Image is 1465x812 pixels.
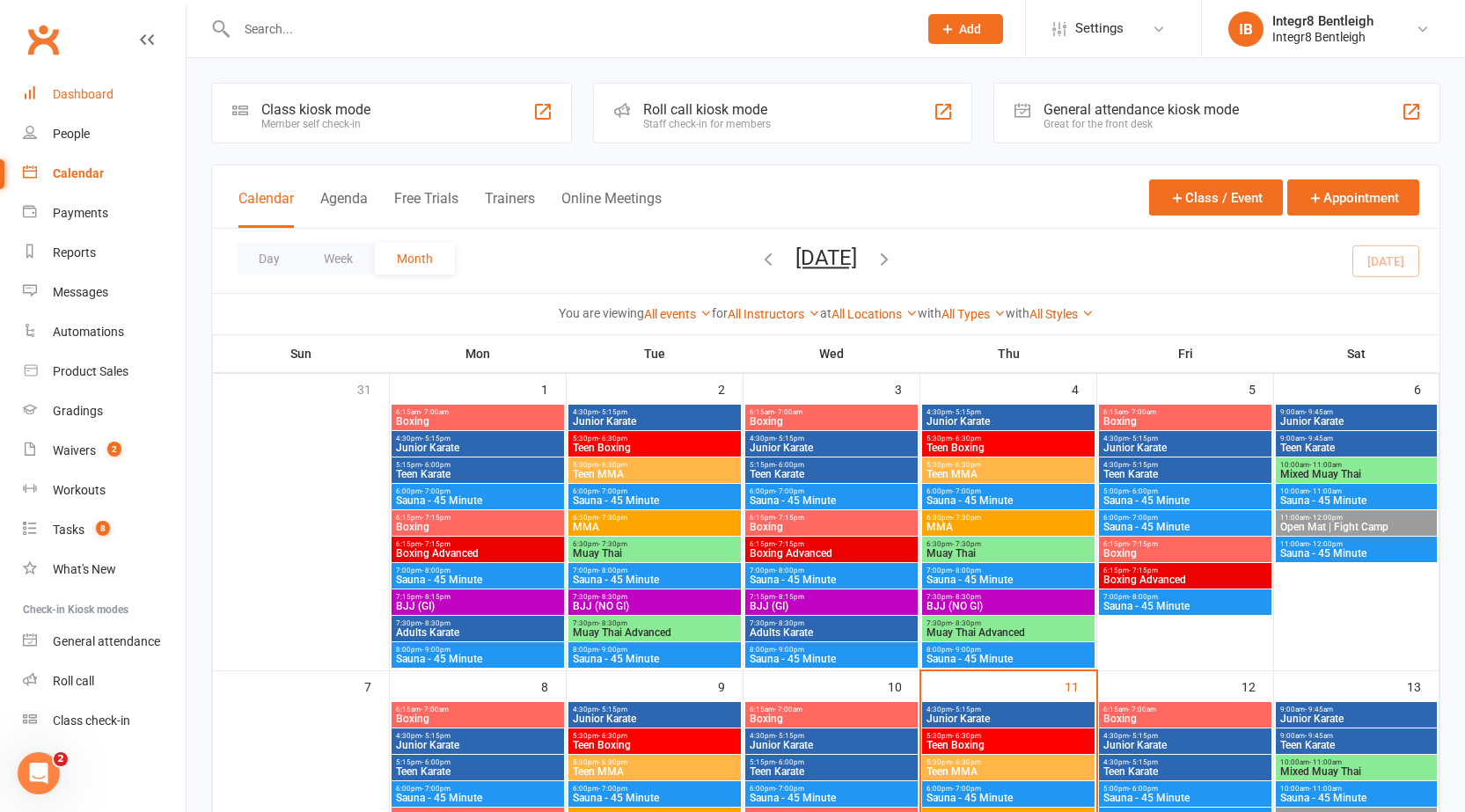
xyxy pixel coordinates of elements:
[572,740,737,750] span: Teen Boxing
[23,233,186,273] a: Reports
[23,391,186,431] a: Gradings
[1129,487,1158,495] span: - 6:00pm
[572,514,737,522] span: 6:30pm
[421,732,450,740] span: - 5:15pm
[928,14,1003,44] button: Add
[952,567,981,574] span: - 8:00pm
[775,540,804,548] span: - 7:15pm
[1044,101,1239,118] div: General attendance kiosk mode
[395,574,560,585] span: Sauna - 45 Minute
[1279,740,1433,750] span: Teen Karate
[926,654,1091,664] span: Sauna - 45 Minute
[1249,374,1273,403] div: 5
[749,706,914,713] span: 6:15am
[926,601,1091,611] span: BJJ (NO GI)
[421,646,450,654] span: - 9:00pm
[53,443,96,457] div: Waivers
[421,487,450,495] span: - 7:00pm
[23,114,186,154] a: People
[572,548,737,559] span: Muay Thai
[1279,495,1433,506] span: Sauna - 45 Minute
[395,522,560,532] span: Boxing
[775,732,804,740] span: - 5:15pm
[1129,593,1158,601] span: - 8:00pm
[572,443,737,453] span: Teen Boxing
[749,740,914,750] span: Junior Karate
[395,627,560,638] span: Adults Karate
[598,706,627,713] span: - 5:15pm
[926,540,1091,548] span: 6:30pm
[421,758,450,766] span: - 6:00pm
[23,471,186,510] a: Workouts
[395,646,560,654] span: 8:00pm
[952,408,981,416] span: - 5:15pm
[395,416,560,427] span: Boxing
[749,435,914,443] span: 4:30pm
[749,469,914,479] span: Teen Karate
[718,671,743,700] div: 9
[1102,416,1268,427] span: Boxing
[598,435,627,443] span: - 6:30pm
[749,522,914,532] span: Boxing
[749,732,914,740] span: 4:30pm
[749,574,914,585] span: Sauna - 45 Minute
[1279,713,1433,724] span: Junior Karate
[395,732,560,740] span: 4:30pm
[1309,540,1343,548] span: - 12:00pm
[1102,548,1268,559] span: Boxing
[23,662,186,701] a: Roll call
[390,335,567,372] th: Mon
[572,574,737,585] span: Sauna - 45 Minute
[572,713,737,724] span: Junior Karate
[572,732,737,740] span: 5:30pm
[572,522,737,532] span: MMA
[749,567,914,574] span: 7:00pm
[395,654,560,664] span: Sauna - 45 Minute
[1102,514,1268,522] span: 6:00pm
[952,646,981,654] span: - 9:00pm
[952,593,981,601] span: - 8:30pm
[395,514,560,522] span: 6:15pm
[421,706,449,713] span: - 7:00am
[959,22,981,36] span: Add
[952,461,981,469] span: - 6:30pm
[926,732,1091,740] span: 5:30pm
[926,461,1091,469] span: 5:30pm
[23,431,186,471] a: Waivers 2
[53,634,160,648] div: General attendance
[749,593,914,601] span: 7:15pm
[1044,118,1239,130] div: Great for the front desk
[926,408,1091,416] span: 4:30pm
[749,514,914,522] span: 6:15pm
[485,190,535,228] button: Trainers
[395,593,560,601] span: 7:15pm
[749,416,914,427] span: Boxing
[926,593,1091,601] span: 7:30pm
[572,646,737,654] span: 8:00pm
[926,619,1091,627] span: 7:30pm
[775,646,804,654] span: - 9:00pm
[952,540,981,548] span: - 7:30pm
[1305,435,1333,443] span: - 9:45am
[53,404,103,418] div: Gradings
[598,732,627,740] span: - 6:30pm
[1309,514,1343,522] span: - 12:00pm
[1102,469,1268,479] span: Teen Karate
[1129,514,1158,522] span: - 7:00pm
[53,713,130,728] div: Class check-in
[1102,540,1268,548] span: 6:15pm
[23,550,186,589] a: What's New
[775,567,804,574] span: - 8:00pm
[1102,706,1268,713] span: 6:15am
[749,601,914,611] span: BJJ (GI)
[1272,29,1373,45] div: Integr8 Bentleigh
[53,523,84,537] div: Tasks
[572,654,737,664] span: Sauna - 45 Minute
[1274,335,1439,372] th: Sat
[572,435,737,443] span: 5:30pm
[572,627,737,638] span: Muay Thai Advanced
[261,101,370,118] div: Class kiosk mode
[1102,740,1268,750] span: Junior Karate
[541,374,566,403] div: 1
[23,273,186,312] a: Messages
